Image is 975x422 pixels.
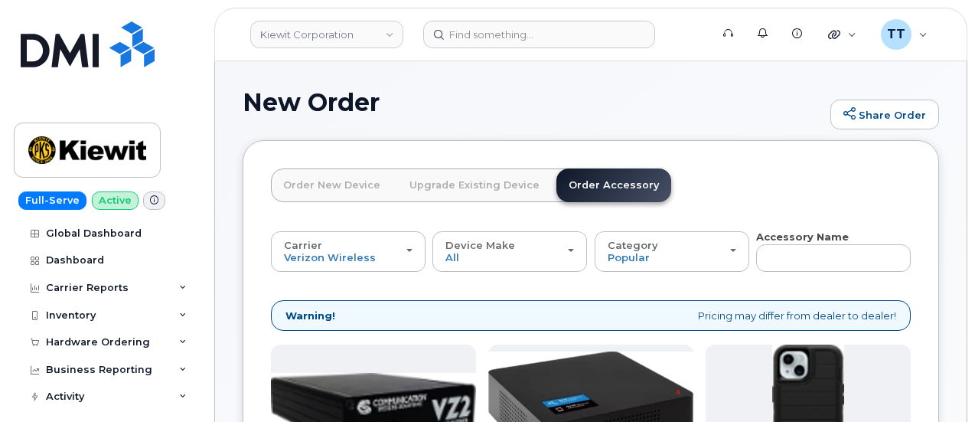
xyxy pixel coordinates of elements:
a: Share Order [830,100,939,130]
iframe: Messenger Launcher [908,355,964,411]
a: Order Accessory [556,168,671,202]
a: Upgrade Existing Device [397,168,552,202]
span: Popular [608,251,650,263]
span: Category [608,239,658,251]
span: All [445,251,459,263]
button: Device Make All [432,231,587,271]
a: Order New Device [271,168,393,202]
div: Pricing may differ from dealer to dealer! [271,300,911,332]
strong: Accessory Name [756,231,849,243]
strong: Warning! [285,309,335,323]
span: Verizon Wireless [284,251,376,263]
button: Carrier Verizon Wireless [271,231,426,271]
h1: New Order [243,89,823,116]
span: Carrier [284,239,322,251]
span: Device Make [445,239,515,251]
button: Category Popular [595,231,749,271]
